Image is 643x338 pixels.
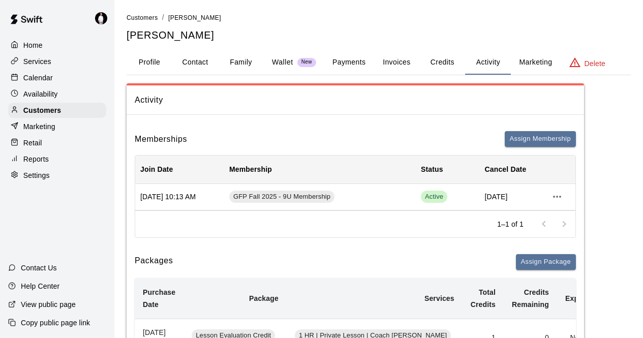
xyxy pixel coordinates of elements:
[272,57,293,68] p: Wallet
[23,138,42,148] p: Retail
[162,12,164,23] li: /
[127,14,158,21] span: Customers
[585,58,605,69] p: Delete
[421,191,447,203] span: Active
[480,155,544,183] div: Cancel Date
[135,94,576,107] span: Activity
[497,219,524,229] p: 1–1 of 1
[485,155,527,183] div: Cancel Date
[229,155,272,183] div: Membership
[471,288,496,309] b: Total Credits
[297,59,316,66] span: New
[21,299,76,310] p: View public page
[135,184,224,210] div: [DATE] 10:13 AM
[512,288,549,309] b: Credits Remaining
[421,192,447,202] span: Active
[465,50,511,75] button: Activity
[135,155,224,183] div: Join Date
[229,191,338,203] a: GFP Fall 2025 - 9U Membership
[324,50,374,75] button: Payments
[135,133,187,146] h6: Memberships
[565,294,588,302] b: Expiry
[127,50,172,75] button: Profile
[135,254,173,270] h6: Packages
[424,294,454,302] b: Services
[127,13,158,21] a: Customers
[8,103,106,118] a: Customers
[21,263,57,273] p: Contact Us
[229,192,334,202] span: GFP Fall 2025 - 9U Membership
[93,8,114,28] div: Travis Hamilton
[8,54,106,69] a: Services
[127,12,631,23] nav: breadcrumb
[8,70,106,85] a: Calendar
[23,56,51,67] p: Services
[516,254,576,270] button: Assign Package
[23,170,50,180] p: Settings
[419,50,465,75] button: Credits
[249,294,279,302] b: Package
[21,318,90,328] p: Copy public page link
[218,50,264,75] button: Family
[140,155,173,183] div: Join Date
[23,154,49,164] p: Reports
[23,121,55,132] p: Marketing
[172,50,218,75] button: Contact
[23,89,58,99] p: Availability
[95,12,107,24] img: Travis Hamilton
[143,288,175,309] b: Purchase Date
[21,281,59,291] p: Help Center
[485,192,508,202] span: [DATE]
[23,105,61,115] p: Customers
[224,155,416,183] div: Membership
[23,73,53,83] p: Calendar
[8,135,106,150] a: Retail
[8,38,106,53] a: Home
[168,14,221,21] span: [PERSON_NAME]
[23,40,43,50] p: Home
[127,28,631,42] h5: [PERSON_NAME]
[374,50,419,75] button: Invoices
[127,50,631,75] div: basic tabs example
[505,131,576,147] button: Assign Membership
[8,168,106,183] a: Settings
[8,86,106,102] a: Availability
[8,151,106,167] a: Reports
[421,155,443,183] div: Status
[8,119,106,134] a: Marketing
[416,155,480,183] div: Status
[511,50,560,75] button: Marketing
[548,188,566,205] button: more actions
